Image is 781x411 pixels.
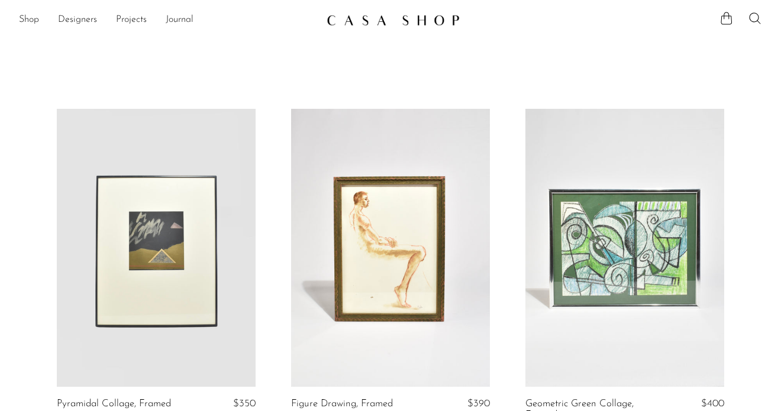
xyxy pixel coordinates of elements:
[233,399,256,409] span: $350
[467,399,490,409] span: $390
[57,399,171,409] a: Pyramidal Collage, Framed
[19,10,317,30] nav: Desktop navigation
[291,399,393,409] a: Figure Drawing, Framed
[19,10,317,30] ul: NEW HEADER MENU
[116,12,147,28] a: Projects
[58,12,97,28] a: Designers
[19,12,39,28] a: Shop
[701,399,724,409] span: $400
[166,12,193,28] a: Journal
